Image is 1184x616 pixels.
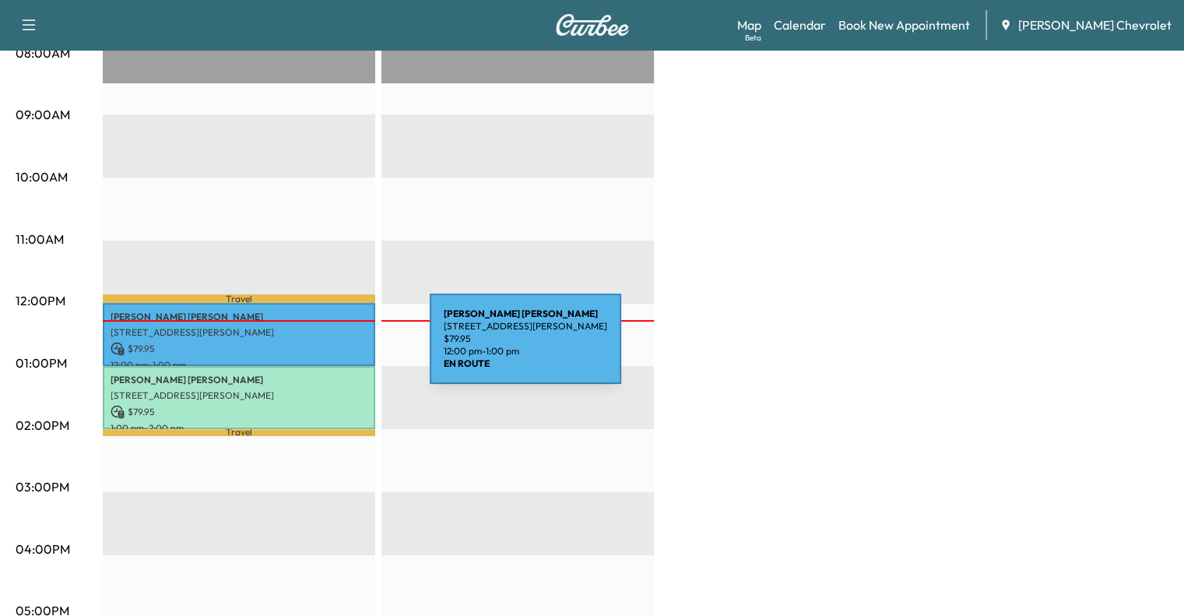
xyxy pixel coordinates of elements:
[16,416,69,435] p: 02:00PM
[16,105,70,124] p: 09:00AM
[16,540,70,558] p: 04:00PM
[16,354,67,372] p: 01:00PM
[111,374,367,386] p: [PERSON_NAME] [PERSON_NAME]
[103,429,375,436] p: Travel
[103,294,375,303] p: Travel
[111,342,367,356] p: $ 79.95
[838,16,970,34] a: Book New Appointment
[16,291,65,310] p: 12:00PM
[16,167,68,186] p: 10:00AM
[111,326,367,339] p: [STREET_ADDRESS][PERSON_NAME]
[111,389,367,402] p: [STREET_ADDRESS][PERSON_NAME]
[111,422,367,435] p: 1:00 pm - 2:00 pm
[737,16,761,34] a: MapBeta
[111,311,367,323] p: [PERSON_NAME] [PERSON_NAME]
[774,16,826,34] a: Calendar
[111,359,367,371] p: 12:00 pm - 1:00 pm
[111,405,367,419] p: $ 79.95
[745,32,761,44] div: Beta
[555,14,630,36] img: Curbee Logo
[16,477,69,496] p: 03:00PM
[1018,16,1172,34] span: [PERSON_NAME] Chevrolet
[16,230,64,248] p: 11:00AM
[16,44,70,62] p: 08:00AM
